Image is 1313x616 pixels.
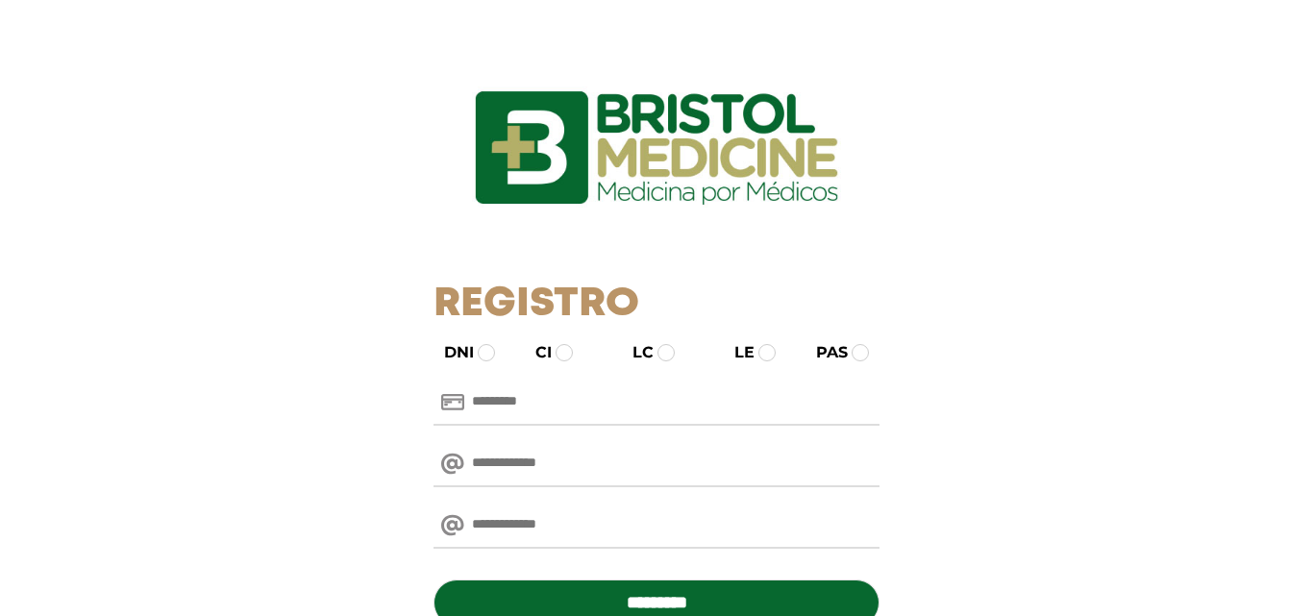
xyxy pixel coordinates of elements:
[717,341,755,364] label: LE
[615,341,654,364] label: LC
[518,341,552,364] label: CI
[397,23,916,273] img: logo_ingresarbristol.jpg
[799,341,848,364] label: PAS
[434,281,880,329] h1: Registro
[427,341,474,364] label: DNI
